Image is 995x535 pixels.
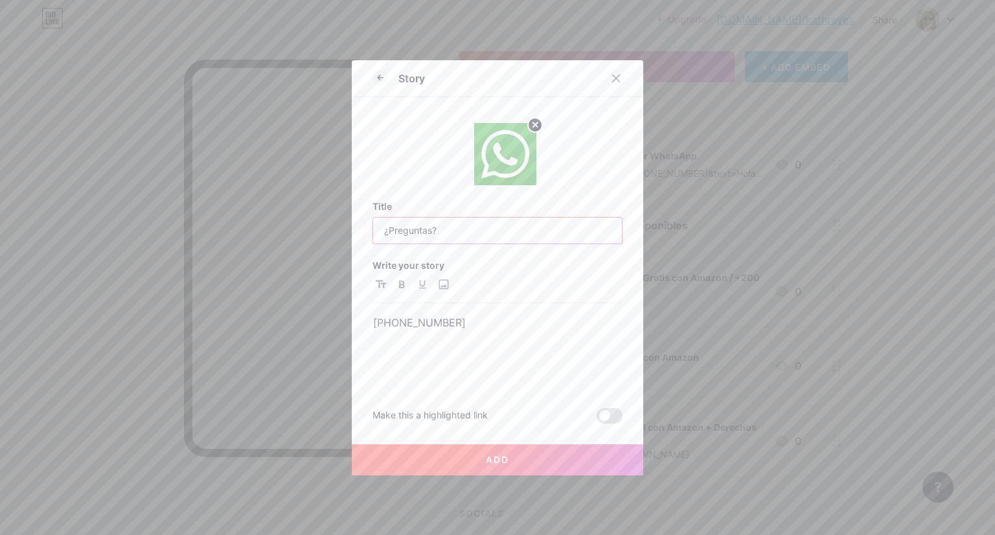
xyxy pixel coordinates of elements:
div: Make this a highlighted link [372,408,488,424]
input: Title [373,218,622,244]
p: [PHONE_NUMBER] [373,313,622,332]
div: Story [398,71,425,86]
span: Add [486,454,509,465]
h3: Title [372,201,623,212]
img: link_thumbnail [474,123,536,185]
button: Add [352,444,643,475]
h3: Write your story [372,260,623,271]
